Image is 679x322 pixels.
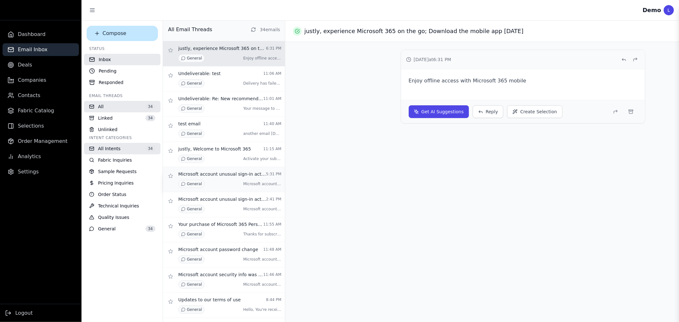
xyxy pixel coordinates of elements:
[263,71,281,76] div: 11:06 AM
[178,271,263,278] p: Microsoft account security info was added
[263,146,281,151] div: 11:15 AM
[84,189,160,200] button: Order Status
[250,26,257,33] button: Refresh email threads
[178,246,258,253] p: Microsoft account password change
[145,103,155,110] span: 34
[243,232,281,237] p: Thanks for subscribing. You ...
[3,104,79,117] a: Fabric Catalog
[18,31,46,38] span: Dashboard
[84,112,160,124] button: Linked34
[187,257,202,262] span: General
[84,101,160,112] button: All34
[243,81,281,86] p: Delivery has failed to these r ...
[18,153,41,160] span: Analytics
[243,307,281,312] p: Hello, You're receiving this e ...
[3,89,79,102] a: Contacts
[168,26,212,33] h2: All Email Threads
[3,150,79,163] a: Analytics
[15,309,33,317] span: Logout
[84,124,160,135] button: Unlinked
[473,105,504,118] button: Reply
[3,165,79,178] a: Settings
[266,197,281,202] div: 2:41 PM
[643,6,661,15] div: Demo
[187,206,202,212] span: General
[243,181,281,186] p: Microsoft account Unusual sig ...
[187,156,202,161] span: General
[87,4,98,16] button: Toggle sidebar
[178,146,251,152] p: justly, Welcome to Microsoft 365
[18,137,67,145] span: Order Management
[145,226,155,232] span: 34
[260,26,280,33] span: 34 email s
[178,95,263,102] p: Undeliverable: Re: New recommendation available for Default Directory
[84,166,160,177] button: Sample Requests
[87,26,158,41] button: Compose
[3,120,79,132] a: Selections
[18,46,47,53] span: Email Inbox
[409,105,469,118] button: Get AI Suggestions
[145,115,155,121] span: 34
[98,191,126,198] span: Order Status
[98,168,137,175] span: Sample Requests
[178,45,266,52] p: justly, experience Microsoft 365 on the go; Download the mobile app [DATE]
[98,180,134,186] span: Pricing Inquiries
[178,221,263,227] p: Your purchase of Microsoft 365 Personal has been processed
[84,223,160,234] button: General34
[3,74,79,87] a: Companies
[266,46,281,51] div: 6:31 PM
[266,297,281,302] div: 8:44 PM
[84,54,160,65] button: Inbox
[84,143,160,154] button: All Intents34
[18,92,40,99] span: Contacts
[84,77,160,88] button: Responded
[187,131,202,136] span: General
[178,297,241,303] p: Updates to our terms of use
[98,157,132,163] span: Fabric Inquiries
[187,232,202,237] span: General
[84,154,160,166] button: Fabric Inquiries
[409,77,637,92] p: Enjoy offline access with Microsoft 365 mobile ͏ ‌ ͏ ‌ ͏ ‌ ͏ ‌ ͏ ‌ ͏ ‌ ͏ ‌ ͏ ‌ ͏ ‌ ͏ ‌ ͏ ‌ ͏ ‌ ͏ ...
[18,168,39,176] span: Settings
[664,5,674,15] div: L
[84,200,160,212] button: Technical Inquiries
[178,121,201,127] p: test email
[84,65,160,77] button: Pending
[178,171,266,177] p: Microsoft account unusual sign-in activity
[98,214,129,220] span: Quality Issues
[266,171,281,177] div: 5:31 PM
[98,126,117,133] span: Unlinked
[84,46,160,51] div: Status
[243,106,281,111] p: Your message to MSSecurity-nor ...
[178,196,266,202] p: Microsoft account unusual sign-in activity
[18,122,44,130] span: Selections
[145,145,155,152] span: 34
[18,76,46,84] span: Companies
[187,181,202,186] span: General
[5,309,33,317] button: Logout
[187,106,202,111] span: General
[84,177,160,189] button: Pricing Inquiries
[84,212,160,223] button: Quality Issues
[263,96,281,101] div: 11:01 AM
[187,307,202,312] span: General
[3,43,79,56] a: Email Inbox
[98,226,116,232] span: General
[98,145,121,152] span: All Intents
[18,61,32,69] span: Deals
[98,103,103,110] span: All
[84,135,160,140] div: Intent Categories
[263,272,281,277] div: 11:46 AM
[263,121,281,126] div: 11:40 AM
[3,135,79,148] a: Order Management
[18,107,54,115] span: Fabric Catalog
[263,222,281,227] div: 11:55 AM
[187,282,202,287] span: General
[243,56,281,61] p: Enjoy offline access with [PERSON_NAME] ...
[178,70,221,77] p: Undeliverable: test
[243,156,281,161] p: Activate your subscription and ...
[98,115,113,121] span: Linked
[304,27,523,36] h2: justly, experience Microsoft 365 on the go; Download the mobile app [DATE]
[243,131,281,136] p: another email [DATE], 22 Se ...
[187,56,202,61] span: General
